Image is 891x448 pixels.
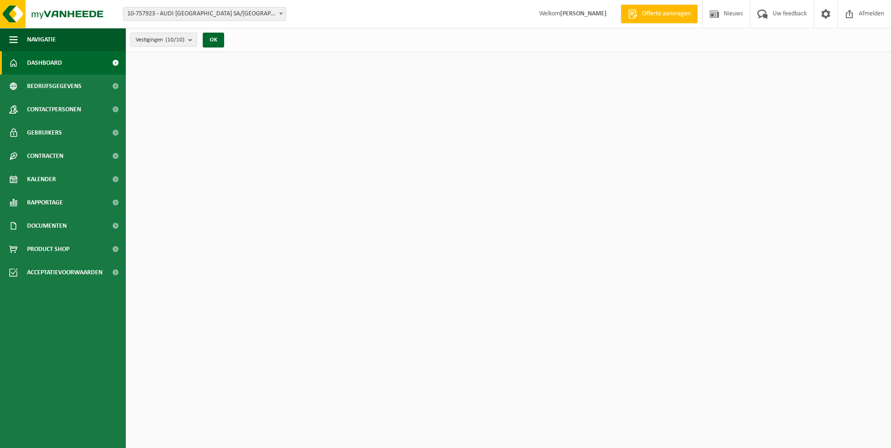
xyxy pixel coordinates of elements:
span: Bedrijfsgegevens [27,75,82,98]
span: Documenten [27,214,67,238]
span: Rapportage [27,191,63,214]
count: (10/10) [165,37,185,43]
span: Acceptatievoorwaarden [27,261,103,284]
span: Navigatie [27,28,56,51]
span: Contracten [27,144,63,168]
span: Contactpersonen [27,98,81,121]
span: Product Shop [27,238,69,261]
span: 10-757923 - AUDI BRUSSELS SA/NV - VORST [123,7,286,21]
span: Vestigingen [136,33,185,47]
button: OK [203,33,224,48]
span: Gebruikers [27,121,62,144]
span: Kalender [27,168,56,191]
strong: [PERSON_NAME] [560,10,607,17]
button: Vestigingen(10/10) [130,33,197,47]
span: 10-757923 - AUDI BRUSSELS SA/NV - VORST [123,7,286,20]
a: Offerte aanvragen [621,5,698,23]
span: Dashboard [27,51,62,75]
span: Offerte aanvragen [640,9,693,19]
